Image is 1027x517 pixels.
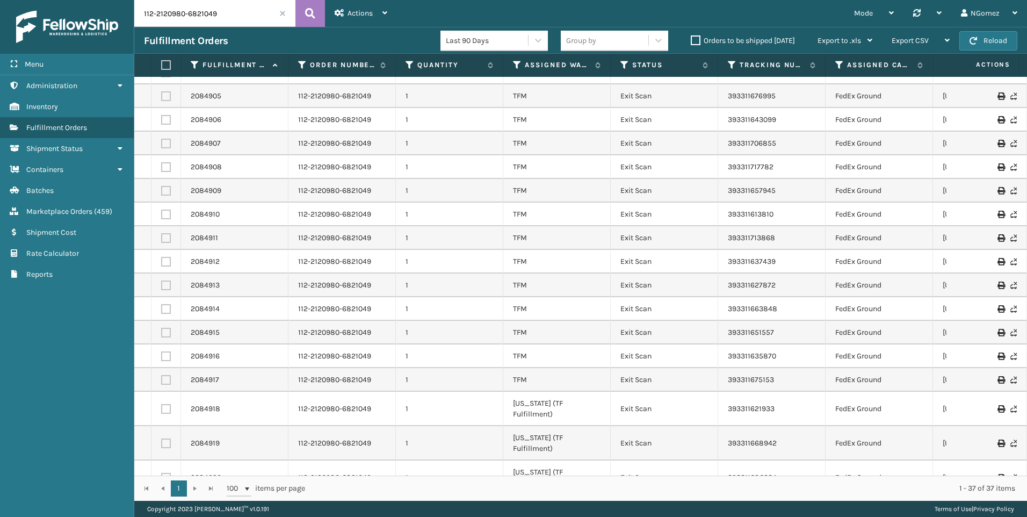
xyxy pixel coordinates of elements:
[503,461,611,495] td: [US_STATE] (TF Fulfillment)
[728,375,774,384] a: 393311675153
[611,84,718,108] td: Exit Scan
[611,132,718,155] td: Exit Scan
[632,60,697,70] label: Status
[728,139,776,148] a: 393311706855
[191,327,220,338] a: 2084915
[191,91,221,102] a: 2084905
[396,132,503,155] td: 1
[611,344,718,368] td: Exit Scan
[298,185,371,196] a: 112-2120980-6821049
[191,162,222,173] a: 2084908
[1010,282,1017,289] i: Never Shipped
[935,505,972,513] a: Terms of Use
[298,209,371,220] a: 112-2120980-6821049
[826,226,933,250] td: FedEx Ground
[26,165,63,174] span: Containers
[997,92,1004,100] i: Print Label
[826,461,933,495] td: FedEx Ground
[997,405,1004,413] i: Print Label
[818,36,861,45] span: Export to .xls
[611,203,718,226] td: Exit Scan
[227,483,243,494] span: 100
[728,115,776,124] a: 393311643099
[1010,234,1017,242] i: Never Shipped
[417,60,482,70] label: Quantity
[1010,187,1017,195] i: Never Shipped
[503,426,611,461] td: [US_STATE] (TF Fulfillment)
[691,36,795,45] label: Orders to be shipped [DATE]
[611,426,718,461] td: Exit Scan
[826,132,933,155] td: FedEx Ground
[503,84,611,108] td: TFM
[26,81,77,90] span: Administration
[728,210,773,219] a: 393311613810
[611,250,718,274] td: Exit Scan
[503,297,611,321] td: TFM
[191,375,219,385] a: 2084917
[826,426,933,461] td: FedEx Ground
[1010,353,1017,360] i: Never Shipped
[1010,140,1017,147] i: Never Shipped
[396,108,503,132] td: 1
[1010,211,1017,218] i: Never Shipped
[566,35,596,46] div: Group by
[826,368,933,392] td: FedEx Ground
[26,207,92,216] span: Marketplace Orders
[396,155,503,179] td: 1
[396,84,503,108] td: 1
[298,375,371,385] a: 112-2120980-6821049
[298,404,371,414] a: 112-2120980-6821049
[728,439,777,448] a: 393311668942
[503,203,611,226] td: TFM
[191,404,220,414] a: 2084918
[826,250,933,274] td: FedEx Ground
[191,304,220,314] a: 2084914
[202,60,267,70] label: Fulfillment Order Id
[191,185,221,196] a: 2084909
[997,234,1004,242] i: Print Label
[25,60,44,69] span: Menu
[611,274,718,297] td: Exit Scan
[997,140,1004,147] i: Print Label
[503,368,611,392] td: TFM
[16,11,118,43] img: logo
[728,328,774,337] a: 393311651557
[826,179,933,203] td: FedEx Ground
[997,187,1004,195] i: Print Label
[298,472,371,483] a: 112-2120980-6821049
[298,162,371,173] a: 112-2120980-6821049
[959,31,1017,51] button: Reload
[1010,474,1017,482] i: Never Shipped
[298,438,371,449] a: 112-2120980-6821049
[396,297,503,321] td: 1
[503,226,611,250] td: TFM
[826,392,933,426] td: FedEx Ground
[26,270,53,279] span: Reports
[147,501,269,517] p: Copyright 2023 [PERSON_NAME]™ v 1.0.191
[826,344,933,368] td: FedEx Ground
[728,304,777,313] a: 393311663848
[728,473,777,482] a: 393311686334
[396,179,503,203] td: 1
[298,233,371,243] a: 112-2120980-6821049
[1010,376,1017,384] i: Never Shipped
[1010,163,1017,171] i: Never Shipped
[396,344,503,368] td: 1
[611,461,718,495] td: Exit Scan
[997,258,1004,265] i: Print Label
[826,84,933,108] td: FedEx Ground
[191,280,220,291] a: 2084913
[396,461,503,495] td: 1
[94,207,112,216] span: ( 459 )
[503,179,611,203] td: TFM
[503,344,611,368] td: TFM
[997,282,1004,289] i: Print Label
[503,274,611,297] td: TFM
[396,321,503,344] td: 1
[144,34,228,47] h3: Fulfillment Orders
[503,321,611,344] td: TFM
[503,108,611,132] td: TFM
[503,250,611,274] td: TFM
[611,108,718,132] td: Exit Scan
[1010,405,1017,413] i: Never Shipped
